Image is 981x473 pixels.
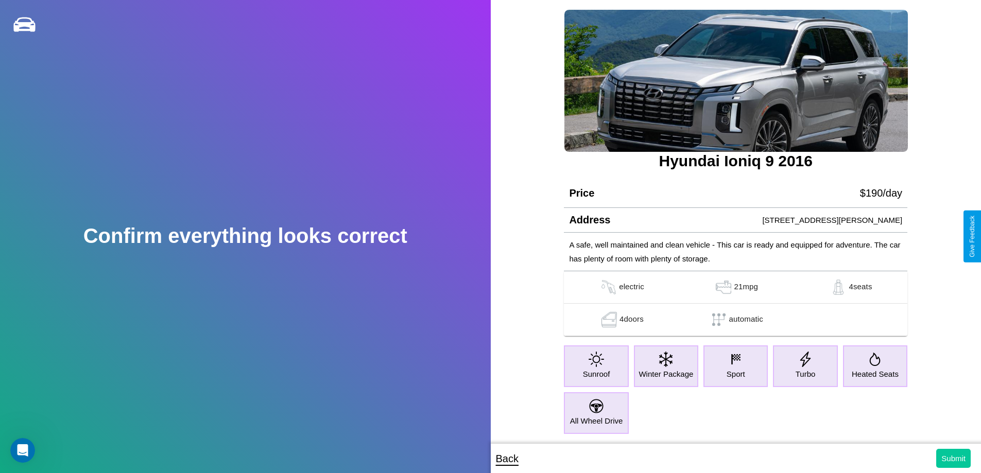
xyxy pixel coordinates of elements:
[796,367,816,381] p: Turbo
[10,438,35,463] iframe: Intercom live chat
[619,312,644,327] p: 4 doors
[619,279,644,295] p: electric
[564,152,907,170] h3: Hyundai Ioniq 9 2016
[729,312,763,327] p: automatic
[583,367,610,381] p: Sunroof
[969,216,976,257] div: Give Feedback
[496,449,519,468] p: Back
[83,224,407,248] h2: Confirm everything looks correct
[727,367,745,381] p: Sport
[936,449,971,468] button: Submit
[828,279,849,295] img: gas
[569,238,902,266] p: A safe, well maintained and clean vehicle - This car is ready and equipped for adventure. The car...
[734,279,758,295] p: 21 mpg
[762,213,902,227] p: [STREET_ADDRESS][PERSON_NAME]
[852,367,899,381] p: Heated Seats
[570,414,623,428] p: All Wheel Drive
[569,214,610,226] h4: Address
[860,184,902,202] p: $ 190 /day
[598,279,619,295] img: gas
[639,367,693,381] p: Winter Package
[564,271,907,336] table: simple table
[599,312,619,327] img: gas
[713,279,734,295] img: gas
[569,187,594,199] h4: Price
[849,279,872,295] p: 4 seats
